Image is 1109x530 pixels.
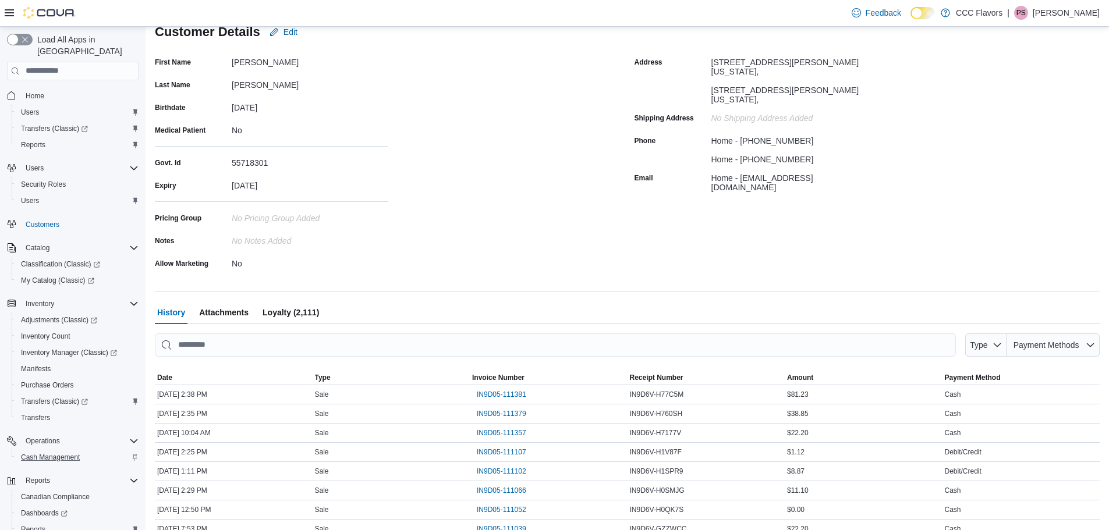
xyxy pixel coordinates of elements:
div: [DATE] [232,98,388,112]
span: Manifests [16,362,139,376]
span: Operations [21,434,139,448]
span: Security Roles [21,180,66,189]
button: Purchase Orders [12,377,143,393]
a: Manifests [16,362,55,376]
span: Purchase Orders [21,380,74,390]
span: [DATE] 2:35 PM [157,409,207,418]
button: Edit [265,20,302,44]
span: Home [21,88,139,103]
button: Users [12,104,143,120]
label: Medical Patient [155,126,205,135]
button: Users [2,160,143,176]
button: Reports [12,137,143,153]
button: IN9D05-111107 [472,445,531,459]
span: Home [26,91,44,101]
span: Customers [26,220,59,229]
button: IN9D05-111052 [472,503,531,517]
span: Inventory [21,297,139,311]
span: Transfers (Classic) [16,122,139,136]
div: Home - [PHONE_NUMBER] [711,150,814,164]
button: IN9D05-111066 [472,483,531,497]
span: IN9D05-111381 [477,390,526,399]
span: IN9D05-111379 [477,409,526,418]
span: Inventory Count [16,329,139,343]
span: Catalog [21,241,139,255]
label: Last Name [155,80,190,90]
div: $81.23 [785,387,943,401]
span: Security Roles [16,177,139,191]
button: Operations [21,434,65,448]
button: Type [965,333,1007,357]
label: Phone [635,136,656,145]
button: Reports [2,472,143,489]
a: Dashboards [16,506,72,520]
button: Security Roles [12,176,143,193]
a: Adjustments (Classic) [12,312,143,328]
button: Catalog [21,241,54,255]
span: Users [21,161,139,175]
span: My Catalog (Classic) [16,273,139,287]
span: IN9D6V-H0SMJG [630,486,685,495]
a: Customers [21,218,64,232]
div: Home - [PHONE_NUMBER] [711,131,814,145]
label: First Name [155,58,191,67]
span: Adjustments (Classic) [16,313,139,327]
button: IN9D05-111379 [472,407,531,421]
span: Canadian Compliance [16,490,139,504]
span: Transfers (Classic) [16,394,139,408]
button: Inventory [2,296,143,312]
button: Customers [2,216,143,233]
span: [DATE] 2:38 PM [157,390,207,399]
span: Payment Methods [1014,340,1079,350]
div: $8.87 [785,464,943,478]
span: Dashboards [21,508,68,518]
span: Cash [945,505,961,514]
div: No [232,254,388,268]
span: Sale [315,409,329,418]
button: Users [12,193,143,209]
span: Sale [315,390,329,399]
p: CCC Flavors [956,6,1002,20]
span: Inventory Count [21,332,70,341]
span: PS [1016,6,1026,20]
div: 55718301 [232,154,388,168]
span: Classification (Classic) [21,259,100,269]
a: Transfers (Classic) [16,394,93,408]
div: $1.12 [785,445,943,459]
span: Cash [945,390,961,399]
span: IN9D05-111107 [477,447,526,457]
a: Transfers (Classic) [12,393,143,410]
a: Inventory Count [16,329,75,343]
span: IN9D6V-H77C5M [630,390,684,399]
span: Inventory Manager (Classic) [21,348,117,357]
span: IN9D05-111102 [477,467,526,476]
span: Date [157,373,172,382]
div: [DATE] [232,176,388,190]
span: Adjustments (Classic) [21,315,97,325]
div: No Notes added [232,232,388,246]
label: Allow Marketing [155,259,208,268]
p: | [1007,6,1009,20]
button: IN9D05-111102 [472,464,531,478]
div: Home - [EMAIL_ADDRESS][DOMAIN_NAME] [711,169,867,192]
span: Canadian Compliance [21,492,90,501]
label: Email [635,173,653,183]
span: IN9D6V-H760SH [630,409,683,418]
span: My Catalog (Classic) [21,276,94,285]
span: [DATE] 2:25 PM [157,447,207,457]
a: Purchase Orders [16,378,79,392]
span: Transfers (Classic) [21,397,88,406]
span: Transfers (Classic) [21,124,88,133]
span: Type [315,373,331,382]
span: Reports [21,474,139,488]
div: $22.20 [785,426,943,440]
a: My Catalog (Classic) [12,272,143,289]
span: Inventory Manager (Classic) [16,346,139,360]
a: Users [16,105,44,119]
div: $0.00 [785,503,943,517]
button: Canadian Compliance [12,489,143,505]
span: Debit/Credit [945,447,982,457]
a: Transfers (Classic) [16,122,93,136]
button: Home [2,87,143,104]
